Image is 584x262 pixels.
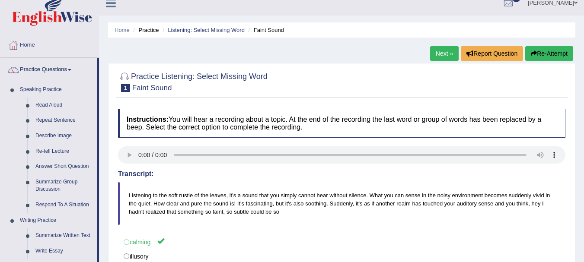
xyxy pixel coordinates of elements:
[118,70,268,92] h2: Practice Listening: Select Missing Word
[121,84,130,92] span: 1
[32,113,97,128] a: Repeat Sentence
[115,27,130,33] a: Home
[246,26,284,34] li: Faint Sound
[32,197,97,213] a: Respond To A Situation
[168,27,245,33] a: Listening: Select Missing Word
[118,234,565,249] label: calming
[32,144,97,159] a: Re-tell Lecture
[32,174,97,197] a: Summarize Group Discussion
[131,26,159,34] li: Practice
[32,243,97,259] a: Write Essay
[0,58,97,79] a: Practice Questions
[525,46,573,61] button: Re-Attempt
[118,170,565,178] h4: Transcript:
[32,98,97,113] a: Read Aloud
[32,159,97,174] a: Answer Short Question
[16,82,97,98] a: Speaking Practice
[32,128,97,144] a: Describe Image
[118,182,565,225] blockquote: Listening to the soft rustle of the leaves, it's a sound that you simply cannot hear without sile...
[132,84,172,92] small: Faint Sound
[0,33,99,55] a: Home
[127,116,169,123] b: Instructions:
[32,228,97,243] a: Summarize Written Text
[430,46,459,61] a: Next »
[118,109,565,138] h4: You will hear a recording about a topic. At the end of the recording the last word or group of wo...
[461,46,523,61] button: Report Question
[16,213,97,228] a: Writing Practice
